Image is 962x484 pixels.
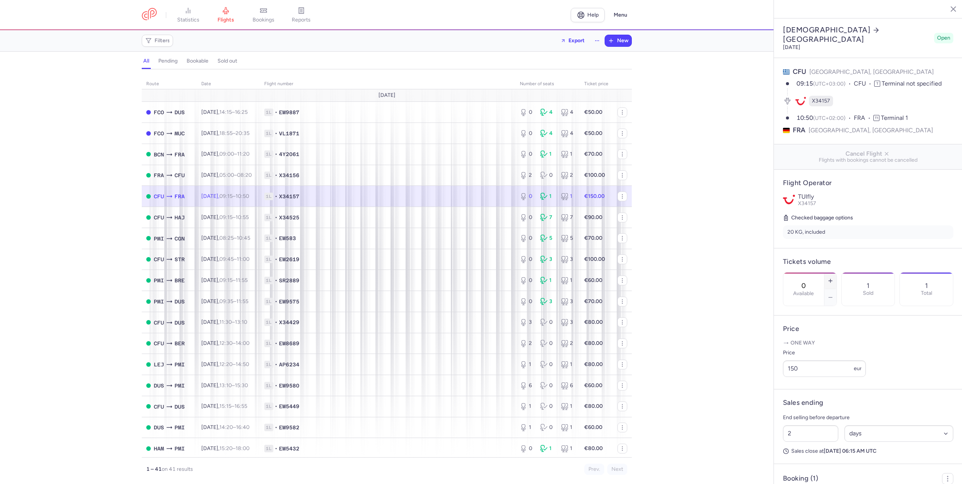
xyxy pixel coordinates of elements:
[275,193,277,200] span: •
[520,214,534,221] div: 0
[797,114,813,121] time: 10:50
[783,474,818,483] h4: Booking (1)
[236,193,249,199] time: 10:50
[154,403,164,411] span: CFU
[561,403,575,410] div: 1
[584,445,603,452] strong: €80.00
[584,214,602,221] strong: €90.00
[264,193,273,200] span: 1L
[279,193,299,200] span: X34157
[219,361,233,368] time: 12:20
[237,151,250,157] time: 11:20
[219,256,250,262] span: –
[275,445,277,452] span: •
[175,403,185,411] span: DUS
[561,424,575,431] div: 1
[783,193,795,205] img: TUIfly logo
[219,403,231,409] time: 15:15
[279,382,299,389] span: EW9580
[780,150,956,157] span: Cancel Flight
[219,298,248,305] span: –
[783,339,953,347] p: One way
[568,38,585,43] span: Export
[561,214,575,221] div: 7
[175,381,185,390] span: PMI
[175,255,185,263] span: STR
[175,150,185,159] span: FRA
[378,92,395,98] span: [DATE]
[275,340,277,347] span: •
[520,361,534,368] div: 1
[584,340,603,346] strong: €80.00
[540,109,555,116] div: 4
[863,290,873,296] p: Sold
[556,35,590,47] button: Export
[236,130,250,136] time: 20:35
[783,225,953,239] li: 20 KG, included
[260,78,515,90] th: Flight number
[175,213,185,222] span: HAJ
[275,172,277,179] span: •
[253,17,274,23] span: bookings
[587,12,599,18] span: Help
[264,234,273,242] span: 1L
[279,361,299,368] span: AP6234
[520,277,534,284] div: 0
[219,130,250,136] span: –
[219,235,250,241] span: –
[797,80,813,87] time: 09:15
[584,361,603,368] strong: €80.00
[540,298,555,305] div: 3
[584,193,605,199] strong: €150.00
[235,319,247,325] time: 13:10
[264,172,273,179] span: 1L
[584,109,602,115] strong: €50.00
[793,291,814,297] label: Available
[219,172,234,178] time: 05:00
[219,319,247,325] span: –
[561,130,575,137] div: 4
[783,179,953,187] h4: Flight Operator
[154,171,164,179] span: FRA
[275,109,277,116] span: •
[236,361,249,368] time: 14:50
[584,424,602,430] strong: €60.00
[236,445,250,452] time: 18:00
[520,172,534,179] div: 2
[264,277,273,284] span: 1L
[275,277,277,284] span: •
[264,130,273,137] span: 1L
[237,256,250,262] time: 11:00
[520,382,534,389] div: 6
[279,403,299,410] span: EW5449
[218,17,234,23] span: flights
[520,298,534,305] div: 0
[540,340,555,347] div: 0
[154,213,164,222] span: CFU
[584,382,602,389] strong: €60.00
[275,150,277,158] span: •
[798,193,953,200] p: TUIfly
[584,130,602,136] strong: €50.00
[234,403,247,409] time: 16:55
[175,444,185,453] span: PMI
[275,361,277,368] span: •
[201,109,248,115] span: [DATE],
[175,319,185,327] span: DUS
[607,464,627,475] button: Next
[219,424,250,430] span: –
[201,445,250,452] span: [DATE],
[584,172,605,178] strong: €100.00
[142,35,173,46] button: Filters
[219,151,250,157] span: –
[201,130,250,136] span: [DATE],
[561,109,575,116] div: 4
[561,193,575,200] div: 1
[236,298,248,305] time: 11:55
[584,277,602,283] strong: €60.00
[540,361,555,368] div: 0
[584,319,603,325] strong: €80.00
[264,319,273,326] span: 1L
[520,319,534,326] div: 3
[584,235,602,241] strong: €70.00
